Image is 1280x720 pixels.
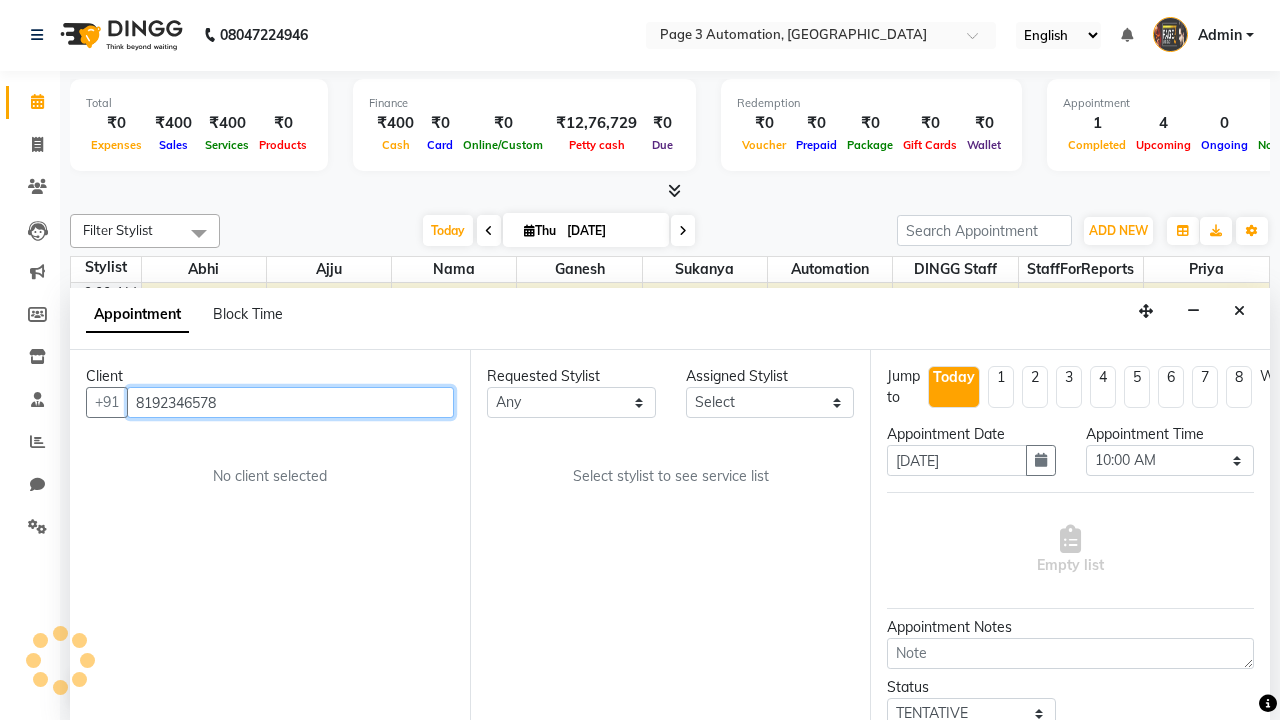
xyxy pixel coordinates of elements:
div: ₹0 [791,112,842,135]
span: Completed [1063,138,1131,152]
div: ₹0 [842,112,898,135]
span: Empty list [1037,525,1104,576]
div: Appointment Date [887,424,1056,445]
span: Voucher [737,138,791,152]
b: 08047224946 [220,7,308,63]
span: Abhi [142,257,266,282]
span: Automation [768,257,892,282]
span: Thu [519,223,561,238]
div: ₹0 [254,112,312,135]
div: ₹0 [645,112,680,135]
div: ₹0 [962,112,1006,135]
span: Card [422,138,458,152]
span: Expenses [86,138,147,152]
li: 3 [1056,366,1082,408]
div: Total [86,95,312,112]
span: Due [647,138,678,152]
input: Search Appointment [897,215,1072,246]
div: Redemption [737,95,1006,112]
div: ₹12,76,729 [548,112,645,135]
span: Cash [377,138,415,152]
span: Products [254,138,312,152]
div: ₹0 [422,112,458,135]
span: ADD NEW [1089,223,1148,238]
div: Requested Stylist [487,366,656,387]
div: ₹400 [200,112,254,135]
img: logo [51,7,188,63]
div: Client [86,366,454,387]
div: ₹0 [898,112,962,135]
div: Today [933,367,975,388]
div: ₹400 [369,112,422,135]
span: Package [842,138,898,152]
span: Upcoming [1131,138,1196,152]
div: 9:00 AM [80,283,141,304]
span: Wallet [962,138,1006,152]
div: 4 [1131,112,1196,135]
span: Ganesh [517,257,641,282]
span: Priya [1144,257,1269,282]
span: Today [423,215,473,246]
div: Status [887,677,1056,698]
div: Finance [369,95,680,112]
span: Online/Custom [458,138,548,152]
span: Ajju [267,257,391,282]
div: ₹0 [737,112,791,135]
li: 8 [1226,366,1252,408]
span: Sukanya [643,257,767,282]
span: Nama [392,257,516,282]
div: 1 [1063,112,1131,135]
div: ₹400 [147,112,200,135]
span: Sales [154,138,193,152]
span: Appointment [86,297,189,333]
span: DINGG Staff [893,257,1017,282]
input: Search by Name/Mobile/Email/Code [127,387,454,418]
div: ₹0 [86,112,147,135]
div: 0 [1196,112,1253,135]
span: Admin [1198,25,1242,46]
button: ADD NEW [1084,217,1153,245]
li: 2 [1022,366,1048,408]
li: 4 [1090,366,1116,408]
span: Block Time [213,305,283,323]
div: Assigned Stylist [686,366,855,387]
span: Gift Cards [898,138,962,152]
div: No client selected [134,466,406,487]
span: Filter Stylist [83,222,153,238]
div: Stylist [71,257,141,278]
li: 5 [1124,366,1150,408]
div: Jump to [887,366,920,408]
span: Ongoing [1196,138,1253,152]
div: ₹0 [458,112,548,135]
span: StaffForReports [1019,257,1143,282]
div: Appointment Time [1086,424,1255,445]
input: 2025-09-04 [561,216,661,246]
li: 6 [1158,366,1184,408]
input: yyyy-mm-dd [887,445,1027,476]
img: Admin [1153,17,1188,52]
span: Select stylist to see service list [573,466,769,487]
div: Appointment Notes [887,617,1254,638]
li: 7 [1192,366,1218,408]
span: Prepaid [791,138,842,152]
button: +91 [86,387,128,418]
span: Petty cash [564,138,630,152]
button: Close [1225,296,1254,327]
span: Services [200,138,254,152]
li: 1 [988,366,1014,408]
